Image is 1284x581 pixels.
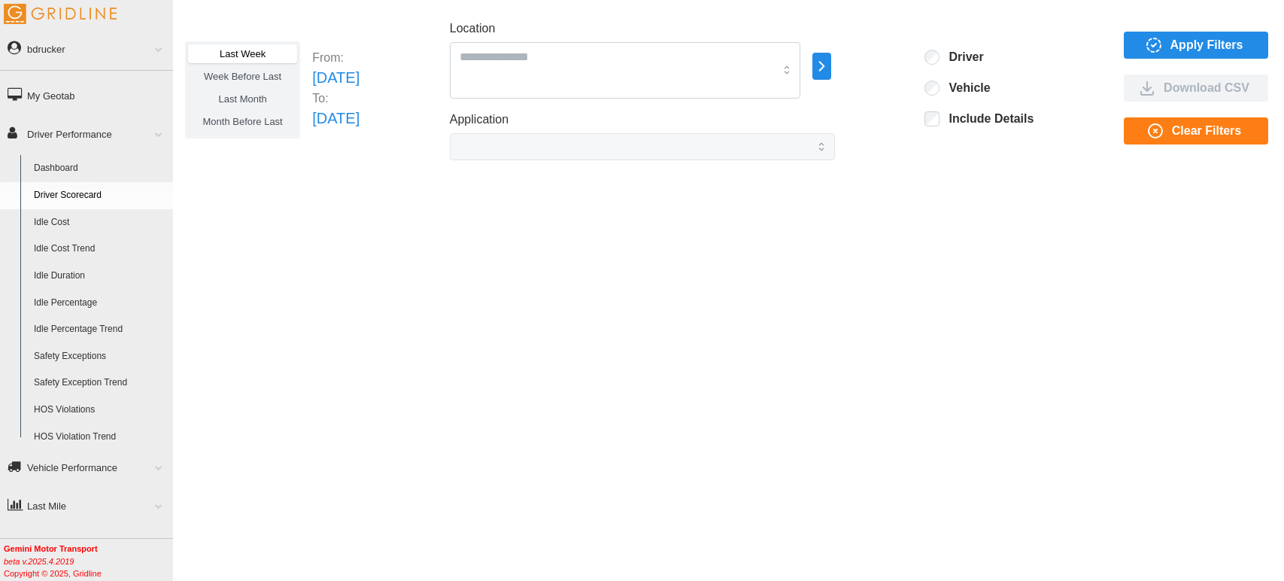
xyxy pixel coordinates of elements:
a: HOS Violations [27,397,173,424]
a: Safety Exceptions [27,343,173,370]
label: Driver [939,50,983,65]
label: Location [450,20,496,38]
a: Driver Scorecard [27,182,173,209]
a: Idle Cost Trend [27,236,173,263]
button: Clear Filters [1124,117,1268,144]
span: Week Before Last [204,71,281,82]
label: Application [450,111,508,129]
a: Safety Exception Trend [27,370,173,397]
a: Idle Percentage Trend [27,316,173,343]
a: HOS Violation Trend [27,424,173,451]
label: Include Details [939,111,1034,126]
button: Download CSV [1124,75,1268,102]
p: [DATE] [312,107,360,130]
button: Apply Filters [1124,32,1268,59]
span: Clear Filters [1172,118,1241,144]
span: Last Month [218,93,266,105]
span: Apply Filters [1170,32,1243,58]
a: Idle Duration [27,263,173,290]
span: Month Before Last [203,116,283,127]
i: beta v.2025.4.2019 [4,557,74,566]
a: Idle Percentage [27,290,173,317]
img: Gridline [4,4,117,24]
label: Vehicle [939,81,990,96]
a: Dashboard [27,155,173,182]
span: Download CSV [1164,75,1249,101]
div: Copyright © 2025, Gridline [4,543,173,579]
p: [DATE] [312,66,360,90]
p: To: [312,90,360,107]
span: Last Week [220,48,266,59]
b: Gemini Motor Transport [4,544,98,553]
a: Idle Cost [27,209,173,236]
p: From: [312,49,360,66]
